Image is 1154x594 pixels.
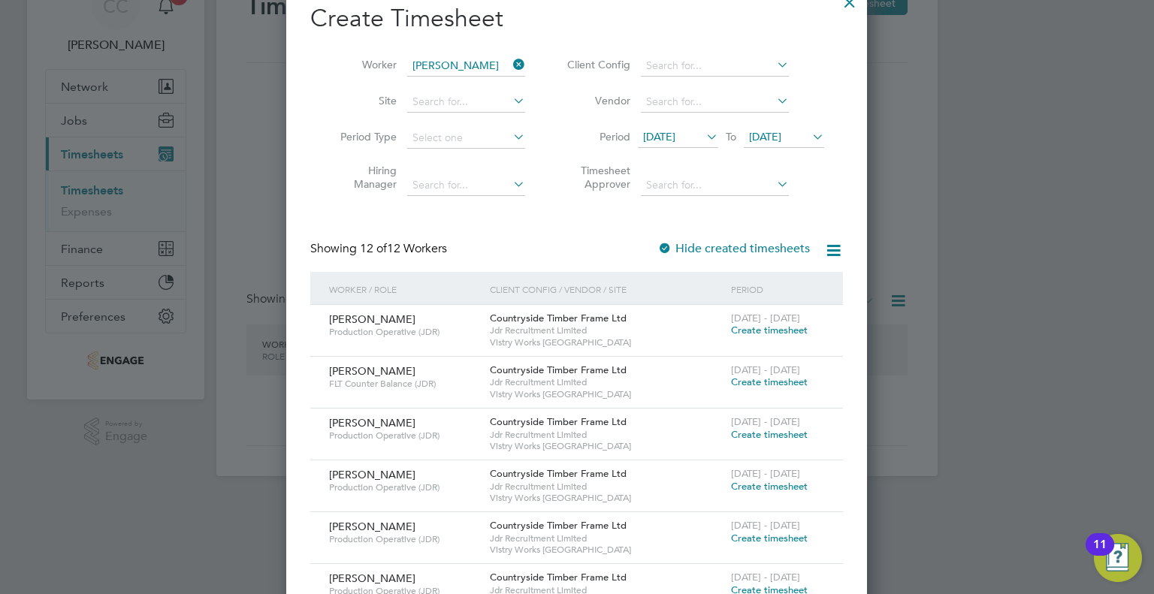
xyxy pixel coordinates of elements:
div: 11 [1093,544,1107,564]
span: [PERSON_NAME] [329,416,415,430]
label: Worker [329,58,397,71]
span: To [721,127,741,146]
span: [PERSON_NAME] [329,571,415,585]
div: Client Config / Vendor / Site [486,272,727,306]
span: Countryside Timber Frame Ltd [490,467,627,480]
span: Vistry Works [GEOGRAPHIC_DATA] [490,388,724,400]
span: Create timesheet [731,428,808,441]
span: [PERSON_NAME] [329,520,415,533]
span: [PERSON_NAME] [329,364,415,378]
input: Search for... [407,56,525,77]
h2: Create Timesheet [310,3,843,35]
span: [DATE] - [DATE] [731,312,800,324]
span: Vistry Works [GEOGRAPHIC_DATA] [490,492,724,504]
input: Search for... [407,175,525,196]
span: Production Operative (JDR) [329,326,479,338]
span: FLT Counter Balance (JDR) [329,378,479,390]
span: Jdr Recruitment Limited [490,532,724,544]
span: Countryside Timber Frame Ltd [490,312,627,324]
label: Hide created timesheets [657,241,810,256]
span: Production Operative (JDR) [329,430,479,442]
label: Hiring Manager [329,164,397,191]
input: Select one [407,128,525,149]
label: Client Config [563,58,630,71]
input: Search for... [641,92,789,113]
span: Jdr Recruitment Limited [490,429,724,441]
span: Create timesheet [731,480,808,493]
span: [PERSON_NAME] [329,468,415,481]
span: [DATE] [643,130,675,143]
span: [DATE] - [DATE] [731,519,800,532]
span: Countryside Timber Frame Ltd [490,571,627,583]
span: [DATE] [749,130,781,143]
span: Countryside Timber Frame Ltd [490,415,627,428]
span: Create timesheet [731,375,808,388]
span: Jdr Recruitment Limited [490,324,724,336]
span: Create timesheet [731,324,808,336]
div: Period [727,272,828,306]
span: Production Operative (JDR) [329,533,479,545]
span: [PERSON_NAME] [329,312,415,326]
span: Vistry Works [GEOGRAPHIC_DATA] [490,544,724,556]
span: 12 Workers [360,241,447,256]
input: Search for... [641,175,789,196]
label: Period [563,130,630,143]
span: Vistry Works [GEOGRAPHIC_DATA] [490,440,724,452]
div: Showing [310,241,450,257]
input: Search for... [641,56,789,77]
input: Search for... [407,92,525,113]
span: Create timesheet [731,532,808,544]
label: Timesheet Approver [563,164,630,191]
span: [DATE] - [DATE] [731,467,800,480]
label: Period Type [329,130,397,143]
label: Site [329,94,397,107]
span: Jdr Recruitment Limited [490,376,724,388]
span: Vistry Works [GEOGRAPHIC_DATA] [490,336,724,348]
span: [DATE] - [DATE] [731,571,800,583]
span: [DATE] - [DATE] [731,415,800,428]
span: Production Operative (JDR) [329,481,479,493]
span: Countryside Timber Frame Ltd [490,363,627,376]
div: Worker / Role [325,272,486,306]
span: Countryside Timber Frame Ltd [490,519,627,532]
span: 12 of [360,241,387,256]
span: Jdr Recruitment Limited [490,481,724,493]
span: [DATE] - [DATE] [731,363,800,376]
label: Vendor [563,94,630,107]
button: Open Resource Center, 11 new notifications [1094,534,1142,582]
